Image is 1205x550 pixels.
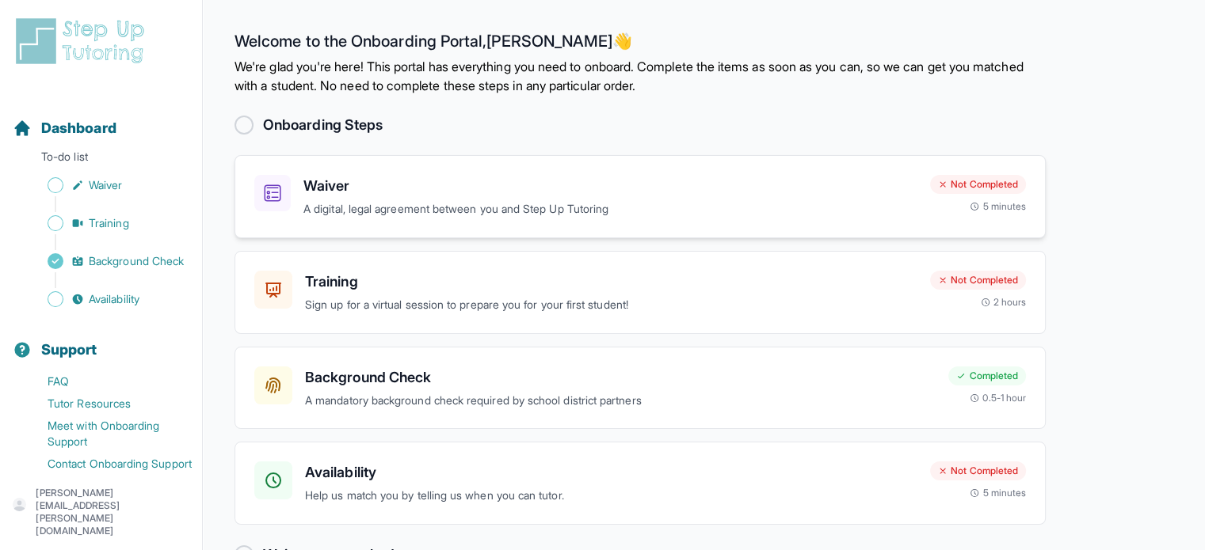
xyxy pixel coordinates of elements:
[970,392,1026,404] div: 0.5-1 hour
[13,370,202,393] a: FAQ
[13,453,202,475] a: Contact Onboarding Support
[235,347,1046,430] a: Background CheckA mandatory background check required by school district partnersCompleted0.5-1 hour
[263,114,383,136] h2: Onboarding Steps
[930,175,1026,194] div: Not Completed
[13,117,116,139] a: Dashboard
[305,296,917,314] p: Sign up for a virtual session to prepare you for your first student!
[13,174,202,196] a: Waiver
[970,200,1026,213] div: 5 minutes
[13,487,189,537] button: [PERSON_NAME][EMAIL_ADDRESS][PERSON_NAME][DOMAIN_NAME]
[36,487,189,537] p: [PERSON_NAME][EMAIL_ADDRESS][PERSON_NAME][DOMAIN_NAME]
[305,487,917,505] p: Help us match you by telling us when you can tutor.
[6,92,196,146] button: Dashboard
[930,461,1026,480] div: Not Completed
[89,291,139,307] span: Availability
[13,288,202,310] a: Availability
[89,177,122,193] span: Waiver
[235,32,1046,57] h2: Welcome to the Onboarding Portal, [PERSON_NAME] 👋
[89,253,184,269] span: Background Check
[13,393,202,415] a: Tutor Resources
[41,339,97,361] span: Support
[235,57,1046,95] p: We're glad you're here! This portal has everything you need to onboard. Complete the items as soo...
[6,313,196,367] button: Support
[89,215,129,231] span: Training
[305,271,917,293] h3: Training
[305,392,936,410] p: A mandatory background check required by school district partners
[13,212,202,234] a: Training
[41,117,116,139] span: Dashboard
[235,155,1046,238] a: WaiverA digital, legal agreement between you and Step Up TutoringNot Completed5 minutes
[13,16,154,66] img: logo
[948,366,1026,385] div: Completed
[13,415,202,453] a: Meet with Onboarding Support
[970,487,1026,499] div: 5 minutes
[305,366,936,389] h3: Background Check
[6,149,196,171] p: To-do list
[303,175,917,197] h3: Waiver
[303,200,917,218] p: A digital, legal agreement between you and Step Up Tutoring
[981,296,1027,309] div: 2 hours
[235,442,1046,525] a: AvailabilityHelp us match you by telling us when you can tutor.Not Completed5 minutes
[930,271,1026,290] div: Not Completed
[235,251,1046,334] a: TrainingSign up for a virtual session to prepare you for your first student!Not Completed2 hours
[13,250,202,272] a: Background Check
[305,461,917,484] h3: Availability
